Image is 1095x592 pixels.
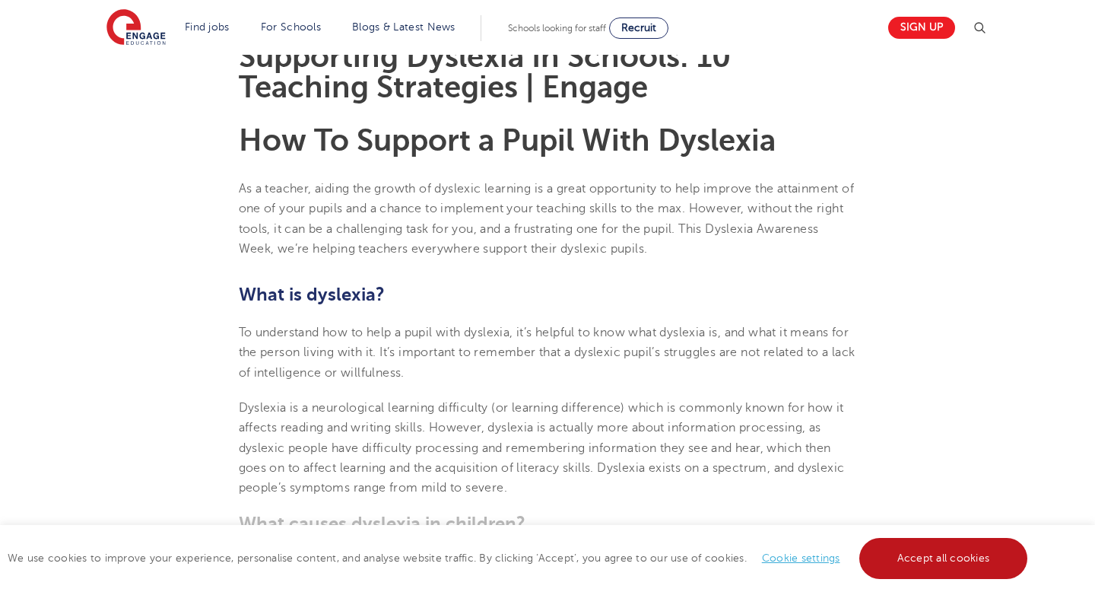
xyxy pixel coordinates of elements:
[352,21,455,33] a: Blogs & Latest News
[8,552,1031,564] span: We use cookies to improve your experience, personalise content, and analyse website traffic. By c...
[239,326,855,380] span: To understand how to help a pupil with dyslexia, it’s helpful to know what dyslexia is, and what ...
[239,513,525,534] b: What causes dyslexia in children?
[609,18,668,39] a: Recruit
[261,21,321,33] a: For Schools
[239,401,845,495] span: Dyslexia is a neurological learning difficulty (or learning difference) which is commonly known f...
[888,17,955,39] a: Sign up
[762,552,840,564] a: Cookie settings
[239,123,776,158] b: How To Support a Pupil With Dyslexia
[239,42,857,103] h1: Supporting Dyslexia In Schools: 10 Teaching Strategies | Engage
[239,284,385,305] b: What is dyslexia?
[859,538,1028,579] a: Accept all cookies
[239,182,855,256] span: As a teacher, aiding the growth of dyslexic learning is a great opportunity to help improve the a...
[185,21,230,33] a: Find jobs
[621,22,656,33] span: Recruit
[106,9,166,47] img: Engage Education
[508,23,606,33] span: Schools looking for staff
